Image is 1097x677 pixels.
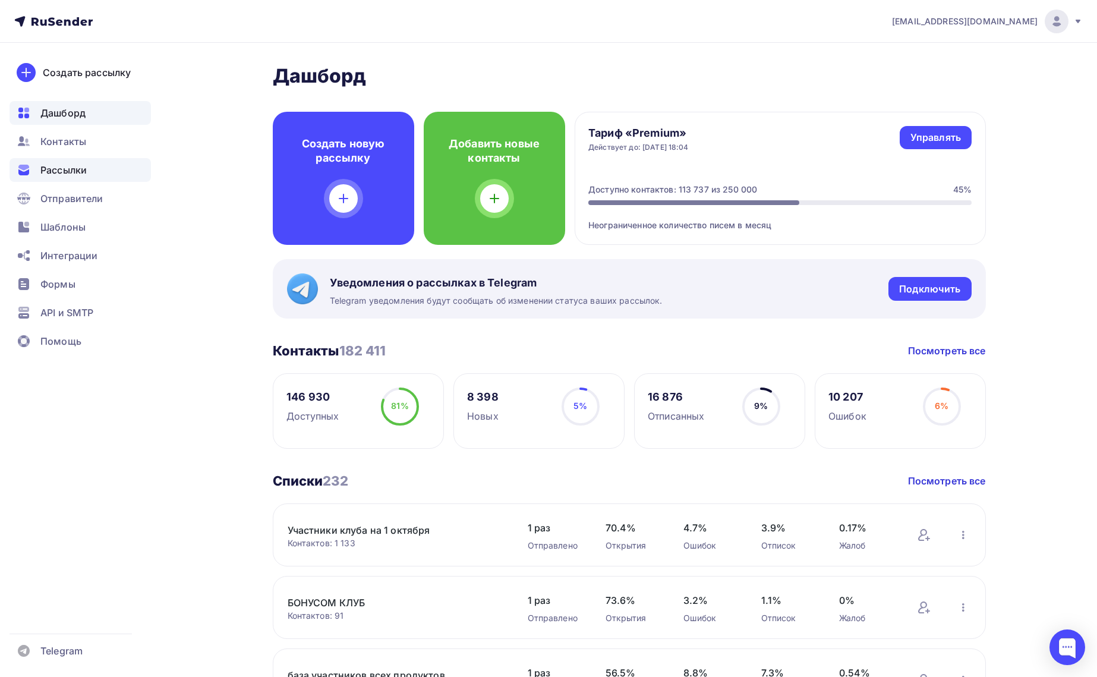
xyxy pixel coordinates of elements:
h3: Контакты [273,342,386,359]
h3: Списки [273,473,348,489]
a: [EMAIL_ADDRESS][DOMAIN_NAME] [892,10,1083,33]
div: Отписок [761,612,815,624]
div: Ошибок [828,409,866,423]
a: Участники клуба на 1 октября [288,523,490,537]
span: 3.9% [761,521,815,535]
a: Отправители [10,187,151,210]
div: Ошибок [683,540,737,552]
span: Рассылки [40,163,87,177]
span: 4.7% [683,521,737,535]
div: Отписок [761,540,815,552]
div: 10 207 [828,390,866,404]
a: Посмотреть все [908,474,986,488]
div: Действует до: [DATE] 18:04 [588,143,689,152]
a: Рассылки [10,158,151,182]
div: Отправлено [528,612,582,624]
span: 6% [935,401,948,411]
a: Дашборд [10,101,151,125]
a: БОНУСОМ КЛУБ [288,596,490,610]
span: 1.1% [761,593,815,607]
span: 73.6% [606,593,660,607]
span: 0% [839,593,893,607]
a: Посмотреть все [908,344,986,358]
div: Контактов: 91 [288,610,504,622]
div: Неограниченное количество писем в месяц [588,205,972,231]
span: 1 раз [528,521,582,535]
a: Формы [10,272,151,296]
span: 0.17% [839,521,893,535]
span: Отправители [40,191,103,206]
div: Ошибок [683,612,737,624]
h4: Тариф «Premium» [588,126,689,140]
span: 5% [573,401,587,411]
div: Создать рассылку [43,65,131,80]
h4: Добавить новые контакты [443,137,546,165]
span: Уведомления о рассылках в Telegram [330,276,663,290]
div: 45% [953,184,972,196]
div: Контактов: 1 133 [288,537,504,549]
span: Интеграции [40,248,97,263]
div: 146 930 [286,390,339,404]
span: 3.2% [683,593,737,607]
span: [EMAIL_ADDRESS][DOMAIN_NAME] [892,15,1038,27]
span: 232 [323,473,348,489]
span: 81% [391,401,408,411]
div: Открытия [606,612,660,624]
div: Доступно контактов: 113 737 из 250 000 [588,184,757,196]
span: Помощь [40,334,81,348]
span: Контакты [40,134,86,149]
span: Telegram [40,644,83,658]
span: Дашборд [40,106,86,120]
h2: Дашборд [273,64,986,88]
div: Подключить [899,282,960,296]
span: 1 раз [528,593,582,607]
div: 8 398 [467,390,499,404]
div: Новых [467,409,499,423]
span: API и SMTP [40,306,93,320]
div: Жалоб [839,540,893,552]
div: Открытия [606,540,660,552]
div: Доступных [286,409,339,423]
span: Telegram уведомления будут сообщать об изменении статуса ваших рассылок. [330,295,663,307]
div: Отправлено [528,540,582,552]
span: Шаблоны [40,220,86,234]
div: Отписанных [648,409,704,423]
a: Контакты [10,130,151,153]
a: Шаблоны [10,215,151,239]
span: 70.4% [606,521,660,535]
div: 16 876 [648,390,704,404]
div: Жалоб [839,612,893,624]
span: 182 411 [339,343,386,358]
div: Управлять [910,131,961,144]
span: Формы [40,277,75,291]
h4: Создать новую рассылку [292,137,395,165]
span: 9% [754,401,768,411]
